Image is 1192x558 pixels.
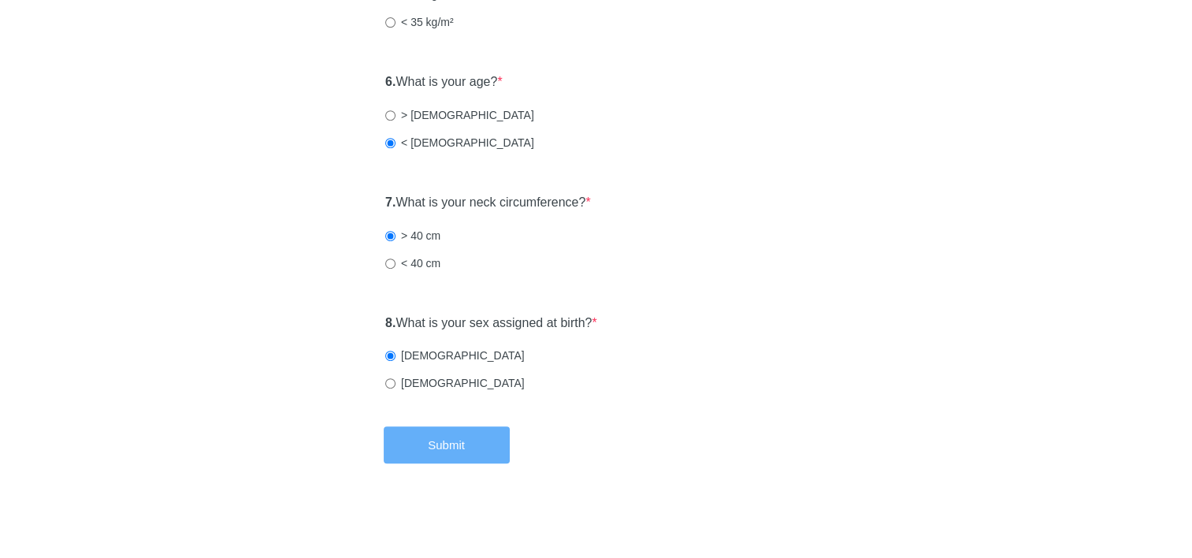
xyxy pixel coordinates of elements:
[385,194,591,212] label: What is your neck circumference?
[385,348,525,363] label: [DEMOGRAPHIC_DATA]
[385,255,440,271] label: < 40 cm
[385,195,395,209] strong: 7.
[385,73,503,91] label: What is your age?
[384,426,510,463] button: Submit
[385,135,534,151] label: < [DEMOGRAPHIC_DATA]
[385,375,525,391] label: [DEMOGRAPHIC_DATA]
[385,231,395,241] input: > 40 cm
[385,14,454,30] label: < 35 kg/m²
[385,110,395,121] input: > [DEMOGRAPHIC_DATA]
[385,138,395,148] input: < [DEMOGRAPHIC_DATA]
[385,75,395,88] strong: 6.
[385,378,395,389] input: [DEMOGRAPHIC_DATA]
[385,316,395,329] strong: 8.
[385,228,440,244] label: > 40 cm
[385,314,597,333] label: What is your sex assigned at birth?
[385,351,395,361] input: [DEMOGRAPHIC_DATA]
[385,107,534,123] label: > [DEMOGRAPHIC_DATA]
[385,17,395,28] input: < 35 kg/m²
[385,259,395,269] input: < 40 cm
